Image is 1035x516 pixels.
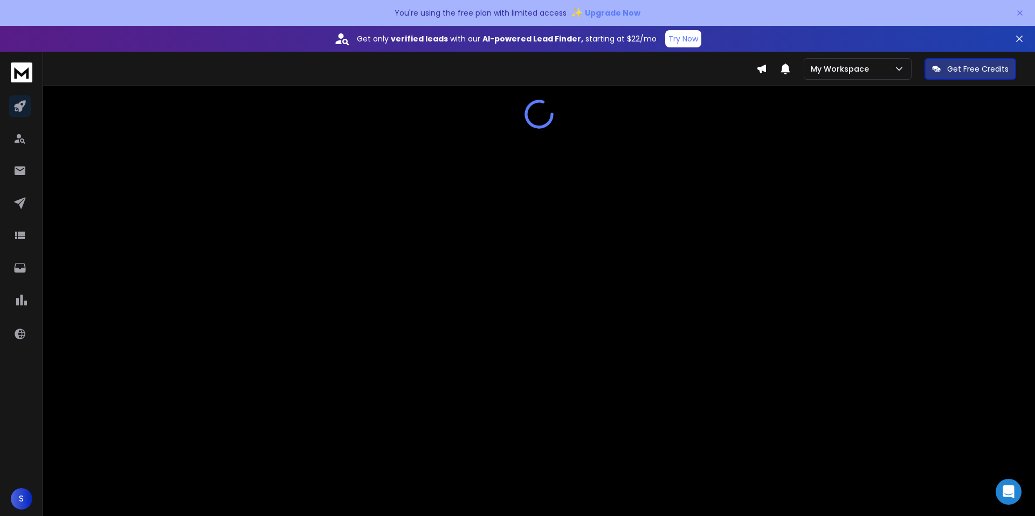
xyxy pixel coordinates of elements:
[11,62,32,82] img: logo
[482,33,583,44] strong: AI-powered Lead Finder,
[395,8,567,18] p: You're using the free plan with limited access
[665,30,701,47] button: Try Now
[585,8,640,18] span: Upgrade Now
[571,5,583,20] span: ✨
[11,488,32,510] button: S
[947,64,1009,74] p: Get Free Credits
[357,33,657,44] p: Get only with our starting at $22/mo
[668,33,698,44] p: Try Now
[924,58,1016,80] button: Get Free Credits
[811,64,873,74] p: My Workspace
[571,2,640,24] button: ✨Upgrade Now
[996,479,1022,505] div: Open Intercom Messenger
[391,33,448,44] strong: verified leads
